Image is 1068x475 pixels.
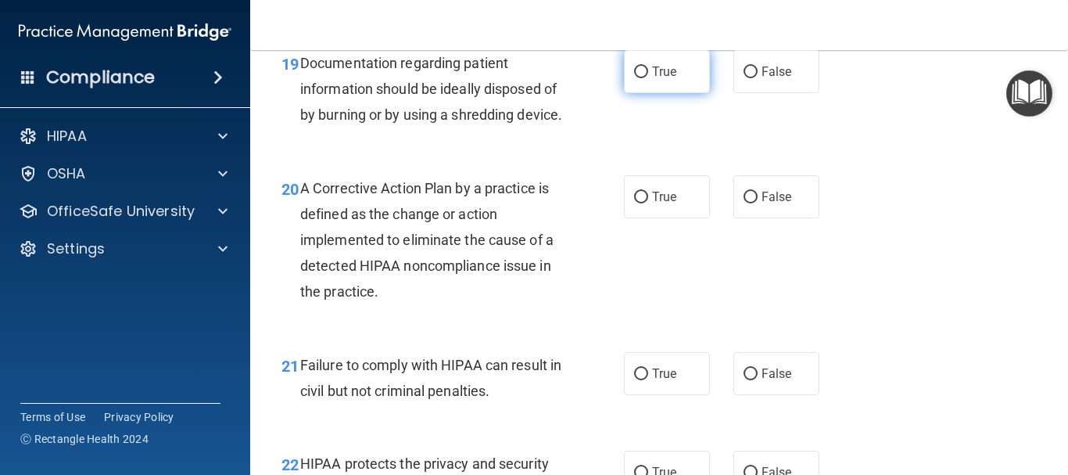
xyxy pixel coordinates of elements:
input: False [744,67,758,78]
img: PMB logo [19,16,231,48]
p: OfficeSafe University [47,202,195,221]
span: False [762,189,792,204]
span: 21 [281,357,299,376]
span: False [762,366,792,381]
a: HIPAA [19,127,228,146]
a: Privacy Policy [104,409,174,425]
p: HIPAA [47,127,87,146]
span: 22 [281,455,299,474]
a: Terms of Use [20,409,85,425]
span: 20 [281,180,299,199]
a: OSHA [19,164,228,183]
a: Settings [19,239,228,258]
a: OfficeSafe University [19,202,228,221]
span: True [652,366,676,381]
span: Ⓒ Rectangle Health 2024 [20,431,149,447]
span: A Corrective Action Plan by a practice is defined as the change or action implemented to eliminat... [300,180,554,300]
span: 19 [281,55,299,74]
p: OSHA [47,164,86,183]
span: True [652,189,676,204]
input: True [634,369,648,380]
h4: Compliance [46,67,155,88]
input: False [744,192,758,203]
span: Failure to comply with HIPAA can result in civil but not criminal penalties. [300,357,561,399]
button: Open Resource Center [1006,70,1052,117]
input: True [634,192,648,203]
span: False [762,64,792,79]
input: True [634,67,648,78]
p: Settings [47,239,105,258]
span: True [652,64,676,79]
span: Documentation regarding patient information should be ideally disposed of by burning or by using ... [300,55,562,123]
input: False [744,369,758,380]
